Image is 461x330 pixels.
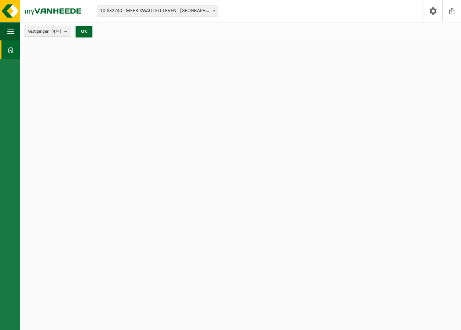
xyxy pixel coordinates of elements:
[97,6,218,17] span: 10-832740 - MEER KWALITEIT LEVEN - ANTWERPEN
[24,26,71,37] button: Vestigingen(4/4)
[28,26,61,37] span: Vestigingen
[51,29,61,34] count: (4/4)
[97,6,218,16] span: 10-832740 - MEER KWALITEIT LEVEN - ANTWERPEN
[76,26,92,37] button: OK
